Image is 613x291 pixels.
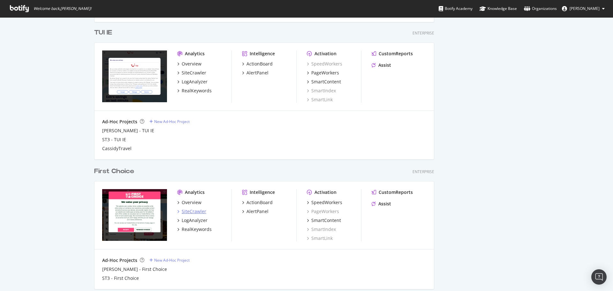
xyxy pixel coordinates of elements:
[102,189,167,241] img: firstchoice.co.uk
[246,199,273,206] div: ActionBoard
[246,208,269,215] div: AlertPanel
[242,199,273,206] a: ActionBoard
[307,199,342,206] a: SpeedWorkers
[182,70,206,76] div: SiteCrawler
[372,62,391,68] a: Assist
[379,50,413,57] div: CustomReports
[154,257,190,263] div: New Ad-Hoc Project
[524,5,557,12] div: Organizations
[480,5,517,12] div: Knowledge Base
[149,257,190,263] a: New Ad-Hoc Project
[307,235,333,241] a: SmartLink
[182,79,208,85] div: LogAnalyzer
[94,167,134,176] div: First Choice
[177,61,201,67] a: Overview
[307,61,342,67] a: SpeedWorkers
[372,189,413,195] a: CustomReports
[182,226,212,233] div: RealKeywords
[307,79,341,85] a: SmartContent
[246,61,273,67] div: ActionBoard
[102,266,167,272] a: [PERSON_NAME] - First Choice
[102,119,137,125] div: Ad-Hoc Projects
[307,217,341,224] a: SmartContent
[557,4,610,14] button: [PERSON_NAME]
[412,169,434,174] div: Enterprise
[177,199,201,206] a: Overview
[182,61,201,67] div: Overview
[378,201,391,207] div: Assist
[250,50,275,57] div: Intelligence
[250,189,275,195] div: Intelligence
[307,88,336,94] a: SmartIndex
[185,189,205,195] div: Analytics
[177,70,206,76] a: SiteCrawler
[154,119,190,124] div: New Ad-Hoc Project
[102,257,137,264] div: Ad-Hoc Projects
[94,167,137,176] a: First Choice
[378,62,391,68] div: Assist
[307,70,339,76] a: PageWorkers
[242,61,273,67] a: ActionBoard
[149,119,190,124] a: New Ad-Hoc Project
[311,217,341,224] div: SmartContent
[177,208,206,215] a: SiteCrawler
[591,269,607,285] div: Open Intercom Messenger
[185,50,205,57] div: Analytics
[314,189,337,195] div: Activation
[182,217,208,224] div: LogAnalyzer
[242,208,269,215] a: AlertPanel
[307,226,336,233] a: SmartIndex
[372,50,413,57] a: CustomReports
[94,28,112,37] div: TUI IE
[570,6,600,11] span: Michael Boulter
[242,70,269,76] a: AlertPanel
[307,96,333,103] a: SmartLink
[177,79,208,85] a: LogAnalyzer
[311,70,339,76] div: PageWorkers
[34,6,91,11] span: Welcome back, [PERSON_NAME] !
[182,208,206,215] div: SiteCrawler
[439,5,473,12] div: Botify Academy
[102,50,167,102] img: tuiholidays.ie
[177,88,212,94] a: RealKeywords
[102,145,132,152] a: CassidyTravel
[102,136,126,143] a: ST3 - TUI IE
[182,199,201,206] div: Overview
[412,30,434,36] div: Enterprise
[246,70,269,76] div: AlertPanel
[314,50,337,57] div: Activation
[379,189,413,195] div: CustomReports
[94,28,115,37] a: TUI IE
[372,201,391,207] a: Assist
[102,275,139,281] a: ST3 - First Choice
[182,88,212,94] div: RealKeywords
[177,217,208,224] a: LogAnalyzer
[311,79,341,85] div: SmartContent
[311,199,342,206] div: SpeedWorkers
[177,226,212,233] a: RealKeywords
[307,208,339,215] a: PageWorkers
[102,127,154,134] a: [PERSON_NAME] - TUI IE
